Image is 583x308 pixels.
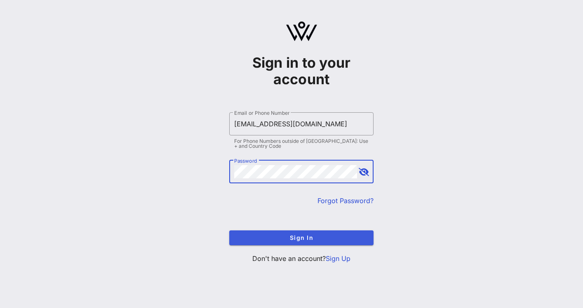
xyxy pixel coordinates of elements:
[229,230,374,245] button: Sign In
[286,21,317,41] img: logo.svg
[317,197,374,205] a: Forgot Password?
[234,158,257,164] label: Password
[326,254,350,263] a: Sign Up
[229,254,374,263] p: Don't have an account?
[234,110,289,116] label: Email or Phone Number
[359,168,369,176] button: append icon
[234,139,369,149] div: For Phone Numbers outside of [GEOGRAPHIC_DATA]: Use + and Country Code
[229,54,374,88] h1: Sign in to your account
[236,234,367,241] span: Sign In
